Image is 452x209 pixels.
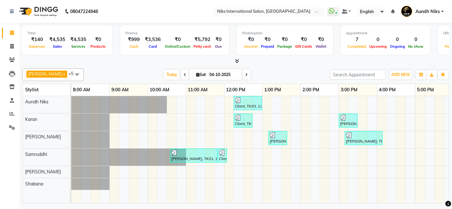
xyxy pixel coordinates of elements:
[314,44,328,49] span: Wallet
[213,36,224,43] div: ₹0
[186,85,209,94] a: 11:00 AM
[339,85,359,94] a: 3:00 PM
[192,36,213,43] div: ₹5,792
[68,36,89,43] div: ₹4,535
[25,169,61,175] span: [PERSON_NAME]
[147,44,159,49] span: Card
[214,44,223,49] span: Due
[25,99,48,105] span: Aundh Niks
[368,44,388,49] span: Upcoming
[346,36,368,43] div: 7
[346,31,425,36] div: Appointment
[415,8,440,15] span: Aundh Niks
[368,36,388,43] div: 0
[391,72,410,77] span: ADD NEW
[234,97,261,109] div: Client, TK03, 12:15 PM-01:00 PM, Haircut - Creative Haircut (Wash & Blowdry Complimentary) ([DEMO...
[330,70,386,80] input: Search Appointment
[415,85,435,94] a: 5:00 PM
[224,85,247,94] a: 12:00 PM
[163,36,192,43] div: ₹0
[25,181,43,187] span: Shabana
[125,31,224,36] div: Finance
[71,85,92,94] a: 8:00 AM
[25,87,39,93] span: Stylist
[28,71,62,76] span: [PERSON_NAME]
[263,85,283,94] a: 1:00 PM
[68,71,78,76] span: +5
[47,36,68,43] div: ₹4,535
[259,44,276,49] span: Prepaid
[25,116,37,122] span: Karan
[27,36,47,43] div: ₹140
[276,36,293,43] div: ₹0
[25,134,61,140] span: [PERSON_NAME]
[125,36,142,43] div: ₹999
[276,44,293,49] span: Package
[194,72,208,77] span: Sat
[27,31,107,36] div: Total
[62,71,65,76] a: x
[89,44,107,49] span: Products
[234,115,252,127] div: Client, TK05, 12:15 PM-12:45 PM, Hair Wash With Blast Dry - Medium ([DEMOGRAPHIC_DATA])
[142,36,163,43] div: ₹3,536
[293,44,314,49] span: Gift Cards
[25,151,47,157] span: Samruddhi
[16,3,60,20] img: logo
[128,44,140,49] span: Cash
[27,44,47,49] span: Expenses
[192,44,213,49] span: Petty cash
[377,85,397,94] a: 4:00 PM
[339,115,357,127] div: [PERSON_NAME], TK06, 03:00 PM-03:30 PM, Haircut - Basic Haicut ([DEMOGRAPHIC_DATA]) (₹399)
[208,70,239,80] input: 2025-10-04
[401,6,412,17] img: Aundh Niks
[171,150,217,162] div: [PERSON_NAME], TK01, 10:35 AM-11:50 AM, Threading - Eyebrows ([DEMOGRAPHIC_DATA]) (₹60),Liposolub...
[345,132,382,144] div: [PERSON_NAME], TK07, 03:10 PM-04:10 PM, Protein Hair Spa - Long ([DEMOGRAPHIC_DATA]) (₹2499)
[406,36,425,43] div: 0
[388,36,406,43] div: 0
[314,36,328,43] div: ₹0
[346,44,368,49] span: Completed
[148,85,171,94] a: 10:00 AM
[293,36,314,43] div: ₹0
[163,44,192,49] span: Online/Custom
[242,36,259,43] div: ₹0
[51,44,64,49] span: Sales
[388,44,406,49] span: Ongoing
[390,70,412,79] button: ADD NEW
[406,44,425,49] span: No show
[218,150,226,162] div: Client, TK02, 11:50 AM-12:05 PM, Threading - Eyebrows ([DEMOGRAPHIC_DATA]) (₹60)
[110,85,130,94] a: 9:00 AM
[242,44,259,49] span: Voucher
[301,85,321,94] a: 2:00 PM
[164,70,180,80] span: Today
[242,31,328,36] div: Redemption
[269,132,286,144] div: [PERSON_NAME], TK04, 01:10 PM-01:40 PM, Threading - Eyebrows ([DEMOGRAPHIC_DATA]) (₹60),Threading...
[70,44,87,49] span: Services
[89,36,107,43] div: ₹0
[259,36,276,43] div: ₹0
[70,3,98,20] b: 08047224946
